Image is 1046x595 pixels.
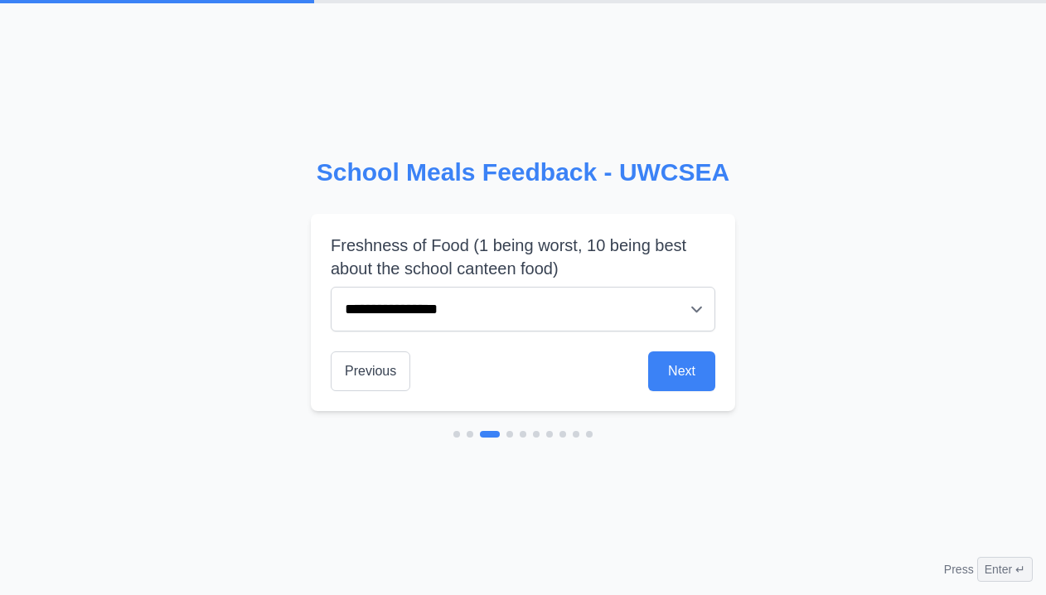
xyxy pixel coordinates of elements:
span: Enter ↵ [977,557,1033,582]
h2: School Meals Feedback - UWCSEA [311,157,735,187]
button: Previous [331,351,410,391]
button: Next [648,351,715,391]
label: Freshness of Food (1 being worst, 10 being best about the school canteen food) [331,234,715,280]
div: Press [944,557,1033,582]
